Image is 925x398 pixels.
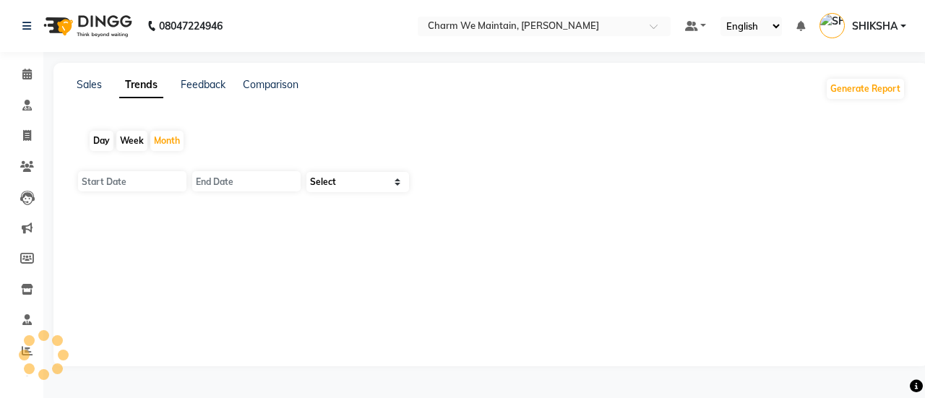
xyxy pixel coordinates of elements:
[192,171,301,191] input: End Date
[150,131,184,151] div: Month
[90,131,113,151] div: Day
[78,171,186,191] input: Start Date
[181,78,225,91] a: Feedback
[116,131,147,151] div: Week
[827,79,904,99] button: Generate Report
[852,19,898,34] span: SHIKSHA
[243,78,298,91] a: Comparison
[819,13,845,38] img: SHIKSHA
[77,78,102,91] a: Sales
[37,6,136,46] img: logo
[119,72,163,98] a: Trends
[159,6,223,46] b: 08047224946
